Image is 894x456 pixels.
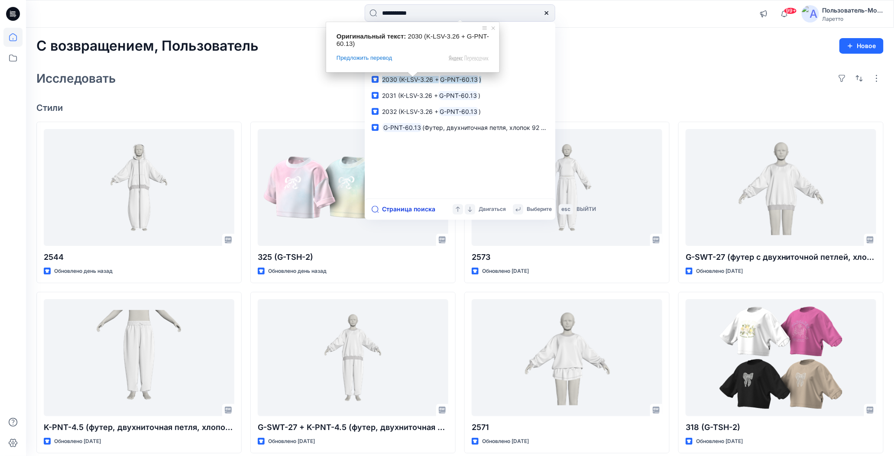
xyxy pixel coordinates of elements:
[366,55,554,71] a: 1143 (K-LSV-3.26 +G-PNT-60.13)
[268,437,315,446] p: Обновлено [DATE]
[382,92,438,99] ya-tr-span: 2031 (K-LSV-3.26 +
[382,204,435,214] ya-tr-span: Страница поиска
[422,124,587,131] ya-tr-span: (Футер, двухниточная петля, хлопок 92 %, эластан 8 %)
[44,129,234,246] a: 2544
[784,7,797,14] span: 99+
[440,108,477,115] ya-tr-span: G-PNT-60.13
[372,204,435,214] button: Страница поиска
[366,87,554,103] a: 2031 (K-LSV-3.26 +G-PNT-60.13)
[482,267,529,276] p: Обновлено [DATE]
[440,76,478,83] ya-tr-span: G-PNT-60.13
[686,299,876,417] a: 318 (G-TSH-2)
[337,54,392,62] span: Предложить перевод
[258,129,448,246] a: 325 (G-TSH-2)
[561,206,570,212] ya-tr-span: esc
[44,251,234,263] p: 2544
[439,92,477,99] ya-tr-span: G-PNT-60.13
[839,38,884,54] button: Новое
[54,268,113,274] ya-tr-span: Обновлено день назад
[472,299,662,417] a: 2571
[479,108,481,115] ya-tr-span: )
[44,421,234,433] p: K-PNT-4.5 (футер, двухниточная петля, хлопок 95 %, эластан 5 %)
[258,299,448,417] a: G-SWT-27 + K-PNT-4.5 (футер, двухниточная петля, хлопок 95 %, эластан 5 %)
[258,251,448,263] p: 325 (G-TSH-2)
[686,423,740,432] ya-tr-span: 318 (G-TSH-2)
[366,71,554,87] a: 2030 (K-LSV-3.26 +G-PNT-60.13)
[268,267,327,276] p: Обновлено день назад
[382,108,438,115] ya-tr-span: 2032 (K-LSV-3.26 +
[258,421,448,433] p: G-SWT-27 + K-PNT-4.5 (футер, двухниточная петля, хлопок 95 %, эластан 5 %)
[36,71,116,86] ya-tr-span: Исследовать
[383,124,421,131] ya-tr-span: G-PNT-60.13
[686,129,876,246] a: G-SWT-27 (футер с двухниточной петлей, хлопок 95 %, эластан 5 %)
[696,438,743,444] ya-tr-span: Обновлено [DATE]
[802,5,819,23] img: аватар
[36,103,63,113] ya-tr-span: Стили
[472,421,662,433] p: 2571
[696,267,743,276] p: Обновлено [DATE]
[527,206,552,212] ya-tr-span: Выберите
[478,92,480,99] ya-tr-span: )
[577,206,596,212] ya-tr-span: ВЫЙТИ
[337,32,406,40] span: Оригинальный текст:
[823,16,844,22] ya-tr-span: Ларетто
[366,39,554,55] a: 1142 (K-LSV-3.26 +G-PNT-60.13)
[44,299,234,417] a: K-PNT-4.5 (футер, двухниточная петля, хлопок 95 %, эластан 5 %)
[479,206,506,212] ya-tr-span: Двигаться
[479,76,481,83] ya-tr-span: )
[472,129,662,246] a: 2573
[36,37,259,54] ya-tr-span: С возвращением, Пользователь
[366,103,554,120] a: 2032 (K-LSV-3.26 +G-PNT-60.13)
[337,32,489,47] span: 2030 (K-LSV-3.26 + G-PNT-60.13)
[472,251,662,263] p: 2573
[366,120,554,136] a: G-PNT-60.13(Футер, двухниточная петля, хлопок 92 %, эластан 8 %)
[54,438,101,444] ya-tr-span: Обновлено [DATE]
[382,76,439,83] ya-tr-span: 2030 (K-LSV-3.26 +
[482,438,529,444] ya-tr-span: Обновлено [DATE]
